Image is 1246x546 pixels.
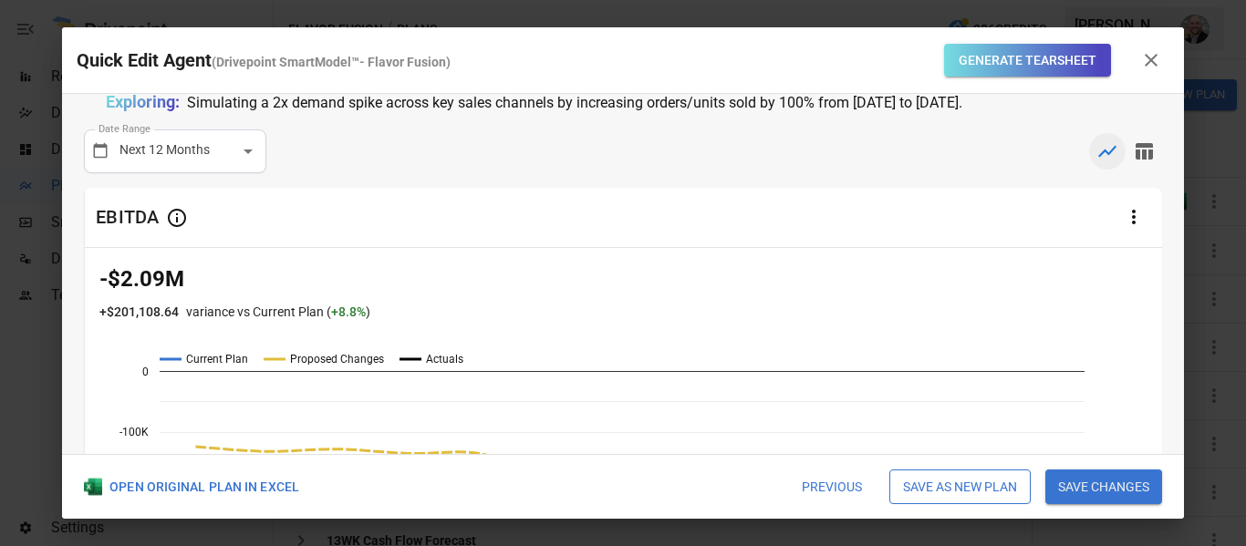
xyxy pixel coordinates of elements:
[889,469,1031,504] button: Save as new plan
[84,478,299,496] div: OPEN ORIGINAL PLAN IN EXCEL
[187,91,962,115] p: Simulating a 2x demand spike across key sales channels by increasing orders/units sold by 100% fr...
[290,353,384,366] text: Proposed Changes
[426,353,463,366] text: Actuals
[331,304,366,319] span: + 8.8 %
[944,44,1111,77] button: Generate Tearsheet
[186,303,370,322] p: variance vs Current Plan ( )
[789,469,875,504] button: Previous
[212,55,451,69] span: ( Drivepoint SmartModel™- Flavor Fusion )
[1045,469,1162,504] button: Save changes
[99,263,1147,295] p: -$2.09M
